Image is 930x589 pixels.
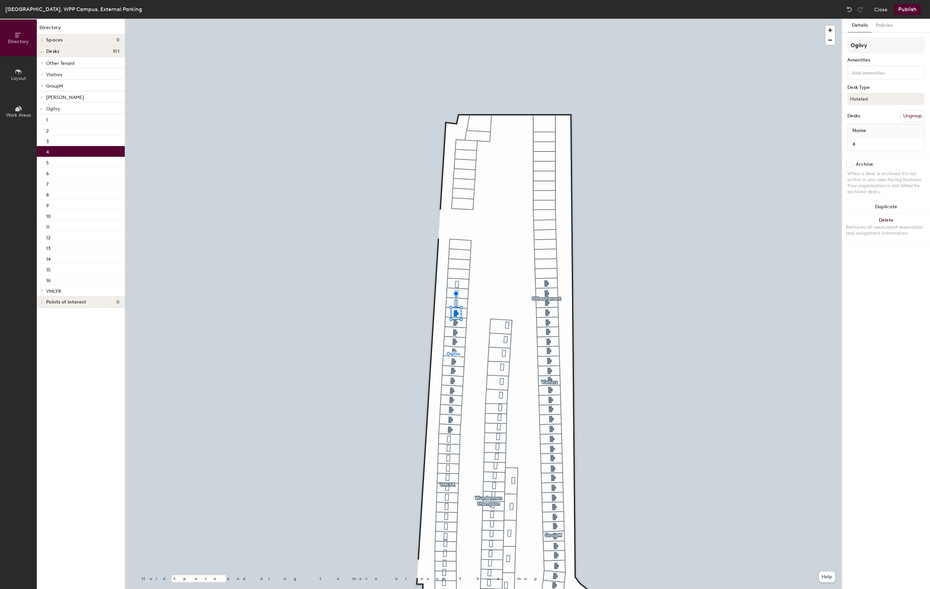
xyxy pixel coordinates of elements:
[851,68,911,76] input: Add amenities
[46,72,62,78] span: Visitors
[46,147,49,155] p: 4
[846,6,853,13] img: Undo
[46,254,51,262] p: 14
[842,200,930,214] button: Duplicate
[848,19,872,32] button: Details
[847,171,925,195] div: When a desk is archived it's not active in any user-facing features. Your organization is not bil...
[849,125,869,137] span: Name
[874,4,888,15] button: Close
[46,49,59,54] span: Desks
[46,180,49,187] p: 7
[6,112,31,118] span: Work Areas
[847,57,925,63] div: Amenities
[856,162,873,167] div: Archive
[46,61,75,66] span: Other Tenant
[116,37,119,43] span: 0
[46,276,51,283] p: 16
[894,4,921,15] button: Publish
[116,300,119,305] span: 0
[847,93,925,105] button: Hoteled
[46,137,49,144] p: 3
[46,222,50,230] p: 11
[46,244,51,251] p: 13
[846,224,926,236] div: Removes all associated reservation and assignment information
[37,24,125,34] h1: Directory
[46,201,49,209] p: 9
[46,95,84,100] span: [PERSON_NAME]
[46,300,86,305] span: Points of interest
[46,106,60,112] span: Ogilvy
[872,19,897,32] button: Policies
[46,288,61,294] span: VMLYR
[46,37,63,43] span: Spaces
[113,49,119,54] span: 101
[46,169,49,176] p: 6
[46,158,49,166] p: 5
[849,139,923,149] input: Unnamed desk
[900,110,925,122] button: Ungroup
[5,5,142,13] div: [GEOGRAPHIC_DATA], WPP Campus, External Parking
[847,113,860,119] div: Desks
[8,39,29,44] span: Directory
[847,85,925,90] div: Desk Type
[857,6,863,13] img: Redo
[46,233,51,241] p: 12
[11,76,26,81] span: Layout
[46,126,49,134] p: 2
[819,572,835,582] button: Help
[46,265,51,273] p: 15
[46,83,63,89] span: GroupM
[842,214,930,243] button: DeleteRemoves all associated reservation and assignment information
[46,190,49,198] p: 8
[46,212,51,219] p: 10
[46,115,48,123] p: 1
